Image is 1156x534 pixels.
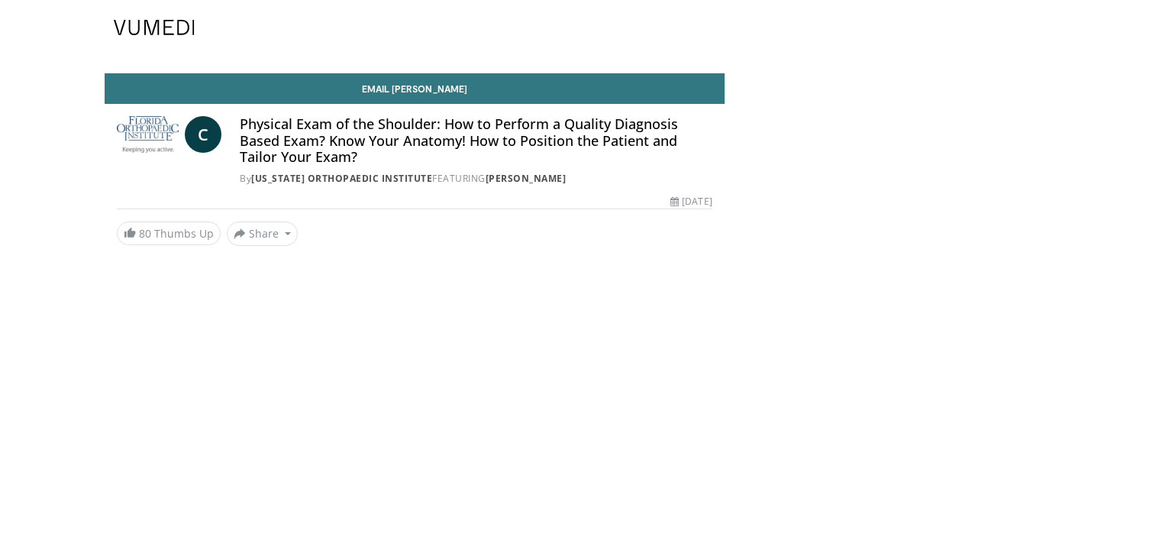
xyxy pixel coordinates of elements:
[486,172,567,185] a: [PERSON_NAME]
[117,116,179,153] img: Florida Orthopaedic Institute
[105,73,725,104] a: Email [PERSON_NAME]
[251,172,432,185] a: [US_STATE] Orthopaedic Institute
[240,172,712,186] div: By FEATURING
[139,226,151,241] span: 80
[670,195,712,209] div: [DATE]
[185,116,221,153] a: C
[117,222,221,245] a: 80 Thumbs Up
[114,20,195,35] img: VuMedi Logo
[227,222,298,246] button: Share
[240,116,712,166] h4: Physical Exam of the Shoulder: How to Perform a Quality Diagnosis Based Exam? Know Your Anatomy! ...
